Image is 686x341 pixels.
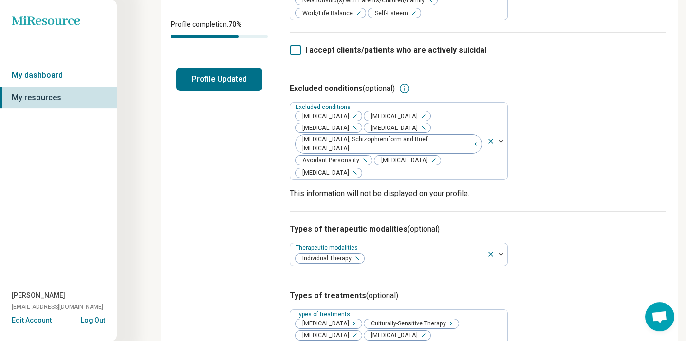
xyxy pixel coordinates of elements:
[161,14,278,44] div: Profile completion:
[290,188,666,199] p: This information will not be displayed on your profile.
[12,290,65,301] span: [PERSON_NAME]
[645,302,674,331] a: Open chat
[296,319,352,328] span: [MEDICAL_DATA]
[296,156,362,165] span: Avoidant Personality
[408,224,440,233] span: (optional)
[290,83,395,94] h3: Excluded conditions
[296,245,360,251] label: Therapeutic modalities
[364,319,449,328] span: Culturally-Sensitive Therapy
[364,111,421,121] span: [MEDICAL_DATA]
[176,68,262,91] button: Profile Updated
[290,223,666,235] h3: Types of therapeutic modalities
[374,156,431,165] span: [MEDICAL_DATA]
[296,111,352,121] span: [MEDICAL_DATA]
[296,168,352,178] span: [MEDICAL_DATA]
[364,123,421,132] span: [MEDICAL_DATA]
[296,8,356,18] span: Work/Life Balance
[305,45,486,54] span: I accept clients/patients who are actively suicidal
[171,35,268,38] div: Profile completion
[296,135,472,153] span: [MEDICAL_DATA], Schizophreniform and Brief [MEDICAL_DATA]
[12,315,52,325] button: Edit Account
[296,331,352,340] span: [MEDICAL_DATA]
[364,331,421,340] span: [MEDICAL_DATA]
[12,303,103,311] span: [EMAIL_ADDRESS][DOMAIN_NAME]
[296,123,352,132] span: [MEDICAL_DATA]
[290,290,666,302] h3: Types of treatments
[228,20,241,28] span: 70 %
[81,315,105,323] button: Log Out
[363,84,395,93] span: (optional)
[368,8,411,18] span: Self-Esteem
[296,254,354,263] span: Individual Therapy
[296,311,352,318] label: Types of treatments
[366,291,398,300] span: (optional)
[296,104,352,110] label: Excluded conditions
